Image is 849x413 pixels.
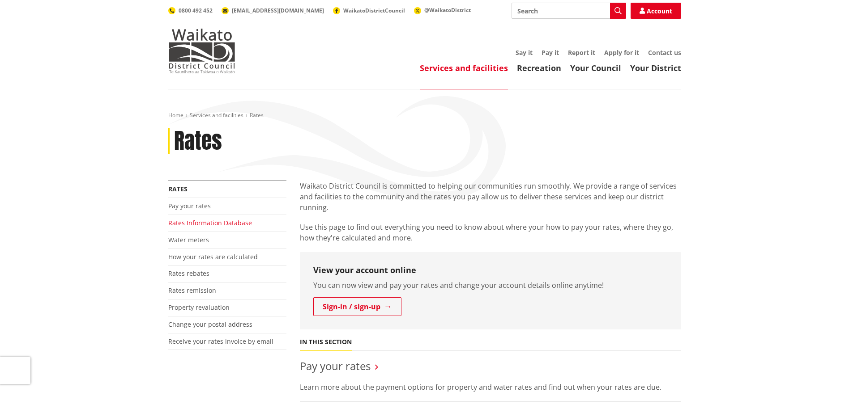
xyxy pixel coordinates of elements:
[168,269,209,278] a: Rates rebates
[232,7,324,14] span: [EMAIL_ADDRESS][DOMAIN_NAME]
[300,222,681,243] p: Use this page to find out everything you need to know about where your how to pay your rates, whe...
[168,286,216,295] a: Rates remission
[300,181,681,213] p: Waikato District Council is committed to helping our communities run smoothly. We provide a range...
[168,337,273,346] a: Receive your rates invoice by email
[313,280,668,291] p: You can now view and pay your rates and change your account details online anytime!
[168,219,252,227] a: Rates Information Database
[250,111,264,119] span: Rates
[300,382,681,392] p: Learn more about the payment options for property and water rates and find out when your rates ar...
[168,320,252,329] a: Change your postal address
[168,112,681,119] nav: breadcrumb
[414,6,471,14] a: @WaikatoDistrict
[420,63,508,73] a: Services and facilities
[168,29,235,73] img: Waikato District Council - Te Kaunihera aa Takiwaa o Waikato
[512,3,626,19] input: Search input
[630,63,681,73] a: Your District
[174,128,222,154] h1: Rates
[179,7,213,14] span: 0800 492 452
[168,7,213,14] a: 0800 492 452
[190,111,243,119] a: Services and facilities
[343,7,405,14] span: WaikatoDistrictCouncil
[168,303,230,312] a: Property revaluation
[648,48,681,57] a: Contact us
[168,111,183,119] a: Home
[300,358,371,373] a: Pay your rates
[313,297,401,316] a: Sign-in / sign-up
[808,375,840,408] iframe: Messenger Launcher
[631,3,681,19] a: Account
[424,6,471,14] span: @WaikatoDistrict
[300,338,352,346] h5: In this section
[333,7,405,14] a: WaikatoDistrictCouncil
[542,48,559,57] a: Pay it
[168,202,211,210] a: Pay your rates
[517,63,561,73] a: Recreation
[168,185,188,193] a: Rates
[222,7,324,14] a: [EMAIL_ADDRESS][DOMAIN_NAME]
[516,48,533,57] a: Say it
[568,48,595,57] a: Report it
[313,265,668,275] h3: View your account online
[168,253,258,261] a: How your rates are calculated
[604,48,639,57] a: Apply for it
[168,236,209,244] a: Water meters
[570,63,621,73] a: Your Council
